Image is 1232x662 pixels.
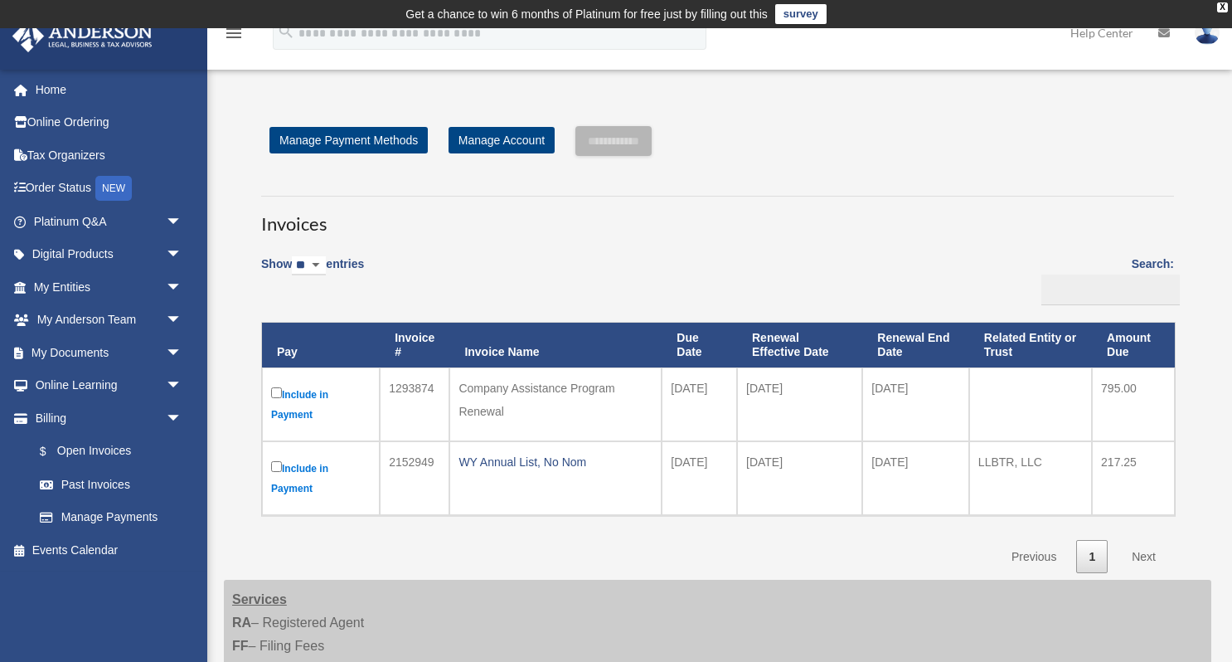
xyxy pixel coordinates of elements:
strong: RA [232,616,251,630]
a: Events Calendar [12,533,207,567]
td: 1293874 [380,368,449,441]
input: Include in Payment [271,387,282,398]
span: arrow_drop_down [166,238,199,272]
div: close [1217,2,1228,12]
th: Renewal End Date: activate to sort column ascending [862,323,969,368]
a: Tax Organizers [12,139,207,172]
h3: Invoices [261,196,1174,237]
td: 2152949 [380,441,449,515]
a: My Entitiesarrow_drop_down [12,270,207,304]
a: Home [12,73,207,106]
th: Invoice #: activate to sort column ascending [380,323,449,368]
label: Search: [1036,254,1174,305]
td: [DATE] [662,368,737,441]
label: Include in Payment [271,458,371,499]
td: LLBTR, LLC [969,441,1092,515]
i: search [277,22,295,41]
div: NEW [95,176,132,201]
span: arrow_drop_down [166,336,199,370]
th: Renewal Effective Date: activate to sort column ascending [737,323,862,368]
a: Online Ordering [12,106,207,139]
td: [DATE] [662,441,737,515]
span: arrow_drop_down [166,402,199,436]
a: Next [1119,540,1168,574]
span: arrow_drop_down [166,304,199,338]
a: My Anderson Teamarrow_drop_down [12,304,207,337]
a: Manage Account [449,127,555,153]
span: arrow_drop_down [166,270,199,304]
th: Due Date: activate to sort column ascending [662,323,737,368]
th: Amount Due: activate to sort column ascending [1092,323,1175,368]
a: Billingarrow_drop_down [12,402,199,435]
a: Manage Payments [23,501,199,534]
td: [DATE] [862,441,969,515]
div: Get a chance to win 6 months of Platinum for free just by filling out this [405,4,768,24]
th: Pay: activate to sort column descending [262,323,380,368]
label: Show entries [261,254,364,292]
td: 217.25 [1092,441,1175,515]
span: arrow_drop_down [166,205,199,239]
a: 1 [1076,540,1108,574]
a: Platinum Q&Aarrow_drop_down [12,205,207,238]
img: User Pic [1195,21,1220,45]
span: arrow_drop_down [166,369,199,403]
img: Anderson Advisors Platinum Portal [7,20,158,52]
th: Invoice Name: activate to sort column ascending [449,323,662,368]
input: Search: [1041,275,1180,306]
a: $Open Invoices [23,435,191,469]
a: Previous [999,540,1069,574]
input: Include in Payment [271,461,282,472]
td: [DATE] [862,368,969,441]
span: $ [49,441,57,462]
a: Digital Productsarrow_drop_down [12,238,207,271]
th: Related Entity or Trust: activate to sort column ascending [969,323,1092,368]
td: 795.00 [1092,368,1175,441]
a: My Documentsarrow_drop_down [12,336,207,369]
a: Online Learningarrow_drop_down [12,369,207,402]
strong: Services [232,592,287,606]
label: Include in Payment [271,384,371,425]
a: Manage Payment Methods [269,127,428,153]
a: Order StatusNEW [12,172,207,206]
div: Company Assistance Program Renewal [458,377,652,423]
select: Showentries [292,256,326,275]
a: Past Invoices [23,468,199,501]
td: [DATE] [737,368,862,441]
a: menu [224,29,244,43]
i: menu [224,23,244,43]
strong: FF [232,639,249,653]
td: [DATE] [737,441,862,515]
a: survey [775,4,827,24]
div: WY Annual List, No Nom [458,450,652,474]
